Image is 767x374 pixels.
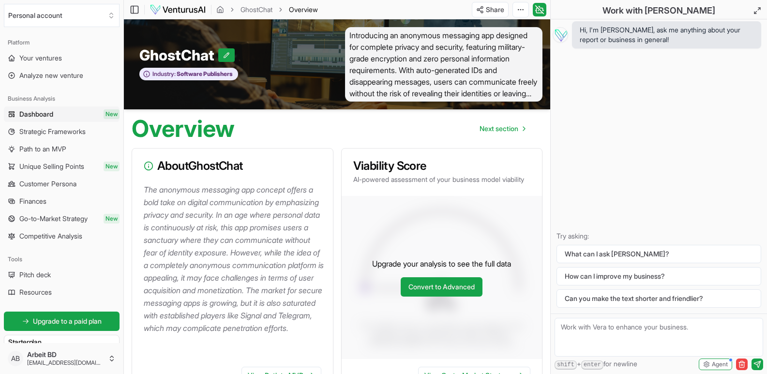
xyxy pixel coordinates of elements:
[4,141,120,157] a: Path to an MVP
[19,71,83,80] span: Analyze new venture
[472,119,533,138] nav: pagination
[8,337,115,347] h3: Starter plan
[33,316,102,326] span: Upgrade to a paid plan
[353,160,531,172] h3: Viability Score
[19,196,46,206] span: Finances
[556,289,761,308] button: Can you make the text shorter and friendlier?
[4,267,120,283] a: Pitch deck
[4,347,120,370] button: ABArbeit BD[EMAIL_ADDRESS][DOMAIN_NAME]
[19,162,84,171] span: Unique Selling Points
[4,4,120,27] button: Select an organization
[486,5,504,15] span: Share
[4,124,120,139] a: Strategic Frameworks
[480,124,518,134] span: Next section
[144,160,321,172] h3: About GhostChat
[581,360,603,370] kbd: enter
[150,4,206,15] img: logo
[4,176,120,192] a: Customer Persona
[19,287,52,297] span: Resources
[4,106,120,122] a: DashboardNew
[556,245,761,263] button: What can I ask [PERSON_NAME]?
[602,4,715,17] h2: Work with [PERSON_NAME]
[580,25,753,45] span: Hi, I'm [PERSON_NAME], ask me anything about your report or business in general!
[104,162,120,171] span: New
[4,91,120,106] div: Business Analysis
[4,194,120,209] a: Finances
[27,350,104,359] span: Arbeit BD
[4,35,120,50] div: Platform
[4,284,120,300] a: Resources
[4,50,120,66] a: Your ventures
[19,214,88,224] span: Go-to-Market Strategy
[699,359,732,370] button: Agent
[216,5,318,15] nav: breadcrumb
[104,214,120,224] span: New
[19,53,62,63] span: Your ventures
[139,68,238,81] button: Industry:Software Publishers
[152,70,176,78] span: Industry:
[144,183,325,334] p: The anonymous messaging app concept offers a bold take on digital communication by emphasizing pr...
[4,68,120,83] a: Analyze new venture
[139,46,218,64] span: GhostChat
[401,277,482,297] a: Convert to Advanced
[372,258,511,269] p: Upgrade your analysis to see the full data
[289,5,318,15] span: Overview
[4,252,120,267] div: Tools
[19,109,53,119] span: Dashboard
[19,270,51,280] span: Pitch deck
[553,27,568,43] img: Vera
[472,2,509,17] button: Share
[19,144,66,154] span: Path to an MVP
[19,179,76,189] span: Customer Persona
[555,359,637,370] span: + for newline
[241,5,272,15] a: GhostChat
[4,312,120,331] a: Upgrade to a paid plan
[132,117,235,140] h1: Overview
[4,228,120,244] a: Competitive Analysis
[176,70,233,78] span: Software Publishers
[8,351,23,366] span: AB
[555,360,577,370] kbd: shift
[104,109,120,119] span: New
[4,211,120,226] a: Go-to-Market StrategyNew
[556,267,761,285] button: How can I improve my business?
[472,119,533,138] a: Go to next page
[19,127,86,136] span: Strategic Frameworks
[353,175,531,184] p: AI-powered assessment of your business model viability
[19,231,82,241] span: Competitive Analysis
[27,359,104,367] span: [EMAIL_ADDRESS][DOMAIN_NAME]
[4,159,120,174] a: Unique Selling PointsNew
[556,231,761,241] p: Try asking:
[345,27,543,102] span: Introducing an anonymous messaging app designed for complete privacy and security, featuring mili...
[712,360,728,368] span: Agent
